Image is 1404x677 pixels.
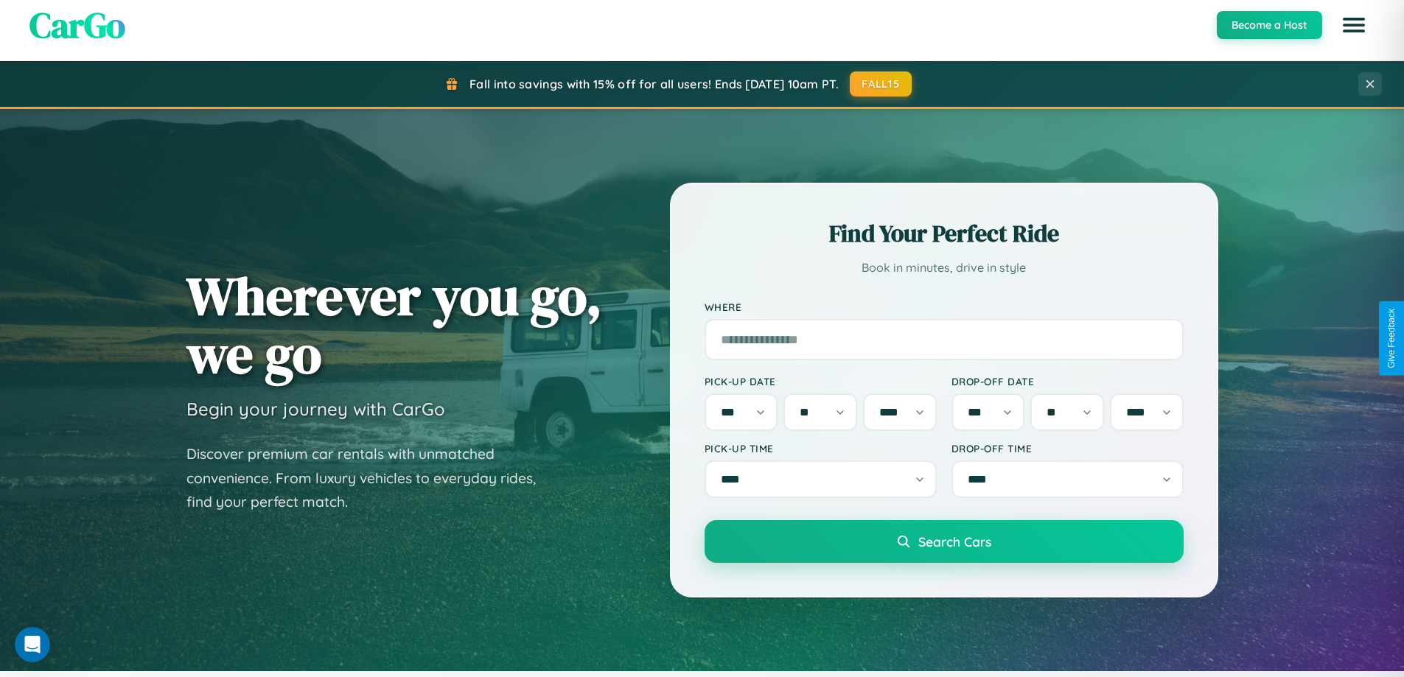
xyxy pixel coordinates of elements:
label: Drop-off Time [951,442,1184,455]
button: Open menu [1333,4,1375,46]
label: Pick-up Date [705,375,937,387]
span: Fall into savings with 15% off for all users! Ends [DATE] 10am PT. [469,77,839,91]
button: Become a Host [1217,11,1322,39]
label: Drop-off Date [951,375,1184,387]
div: Give Feedback [1386,309,1397,368]
h2: Find Your Perfect Ride [705,217,1184,250]
p: Discover premium car rentals with unmatched convenience. From luxury vehicles to everyday rides, ... [186,442,555,514]
label: Pick-up Time [705,442,937,455]
h1: Wherever you go, we go [186,267,602,383]
span: Search Cars [918,533,991,550]
button: Search Cars [705,520,1184,563]
span: CarGo [29,1,125,49]
label: Where [705,301,1184,313]
p: Book in minutes, drive in style [705,257,1184,278]
h3: Begin your journey with CarGo [186,398,445,420]
button: FALL15 [850,71,912,97]
iframe: Intercom live chat [15,627,50,662]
